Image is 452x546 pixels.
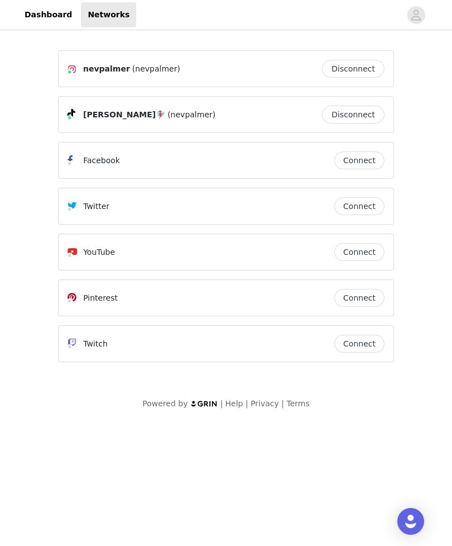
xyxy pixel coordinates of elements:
button: Connect [334,151,384,169]
p: Facebook [83,155,120,167]
button: Connect [334,289,384,307]
span: (nevpalmer) [167,109,215,121]
img: Instagram Icon [68,65,76,74]
button: Connect [334,243,384,261]
button: Connect [334,335,384,353]
div: avatar [411,6,421,24]
span: nevpalmer [83,63,130,75]
span: [PERSON_NAME]🧚🏽‍♀️ [83,109,165,121]
a: Help [225,399,243,408]
button: Connect [334,197,384,215]
a: Dashboard [18,2,79,27]
button: Disconnect [322,106,384,124]
span: | [246,399,248,408]
a: Networks [81,2,136,27]
a: Privacy [251,399,279,408]
span: | [281,399,284,408]
a: Terms [286,399,309,408]
p: Twitter [83,201,109,212]
img: logo [190,400,218,407]
span: Powered by [142,399,187,408]
p: Twitch [83,338,108,350]
button: Disconnect [322,60,384,78]
span: | [220,399,223,408]
p: YouTube [83,246,115,258]
p: Pinterest [83,292,118,304]
span: (nevpalmer) [132,63,180,75]
div: Open Intercom Messenger [397,508,424,535]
